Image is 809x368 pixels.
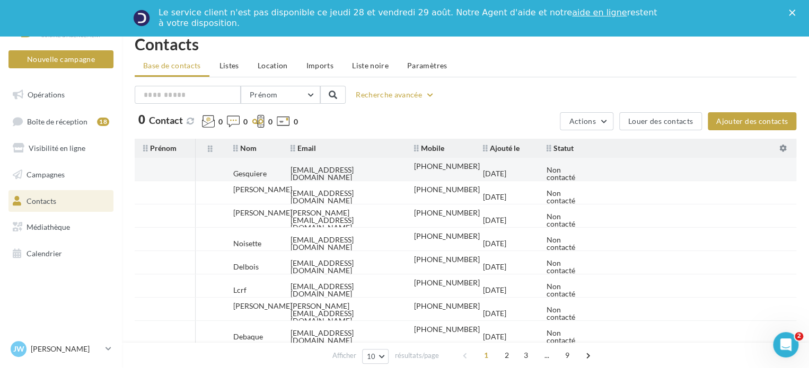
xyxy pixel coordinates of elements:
[291,209,397,231] div: [PERSON_NAME][EMAIL_ADDRESS][DOMAIN_NAME]
[6,190,116,212] a: Contacts
[547,190,591,204] div: Non contacté
[619,112,702,130] button: Louer des contacts
[291,302,397,325] div: [PERSON_NAME][EMAIL_ADDRESS][DOMAIN_NAME]
[31,344,101,354] p: [PERSON_NAME]
[483,333,506,340] div: [DATE]
[97,118,109,126] div: 18
[13,344,24,354] span: JW
[27,222,70,231] span: Médiathèque
[233,240,261,247] div: Noisette
[27,170,65,179] span: Campagnes
[478,347,495,364] span: 1
[159,7,659,29] div: Le service client n'est pas disponible ce jeudi 28 et vendredi 29 août. Notre Agent d'aide et not...
[6,216,116,238] a: Médiathèque
[233,143,257,152] span: Nom
[483,263,506,271] div: [DATE]
[6,84,116,106] a: Opérations
[135,36,796,52] h1: Contacts
[569,116,595,125] span: Actions
[795,332,803,340] span: 2
[483,286,506,294] div: [DATE]
[547,283,591,298] div: Non contacté
[708,112,796,130] button: Ajouter des contacts
[414,232,480,240] div: [PHONE_NUMBER]
[219,61,239,70] span: Listes
[306,61,333,70] span: Imports
[547,236,591,251] div: Non contacté
[233,333,263,340] div: Debaque
[414,143,444,152] span: Mobile
[414,209,480,217] div: [PHONE_NUMBER]
[394,351,438,361] span: résultats/page
[332,351,356,361] span: Afficher
[233,209,292,217] div: [PERSON_NAME]
[547,306,591,321] div: Non contacté
[27,116,87,125] span: Boîte de réception
[291,259,397,274] div: [EMAIL_ADDRESS][DOMAIN_NAME]
[133,10,150,26] img: Profile image for Service-Client
[483,193,506,201] div: [DATE]
[547,166,591,181] div: Non contacté
[414,326,480,333] div: [PHONE_NUMBER]
[233,263,259,271] div: Delbois
[27,249,62,258] span: Calendrier
[258,61,288,70] span: Location
[233,170,267,177] div: Gesquiere
[6,137,116,159] a: Visibilité en ligne
[547,143,574,152] span: Statut
[547,213,591,228] div: Non contacté
[138,114,145,125] span: 0
[233,286,247,294] div: Lcrf
[351,88,439,101] button: Recherche avancée
[268,116,272,127] span: 0
[414,302,480,310] div: [PHONE_NUMBER]
[291,190,397,204] div: [EMAIL_ADDRESS][DOMAIN_NAME]
[773,332,798,357] iframe: Intercom live chat
[538,347,555,364] span: ...
[483,217,506,224] div: [DATE]
[241,86,320,104] button: Prénom
[414,256,480,263] div: [PHONE_NUMBER]
[483,170,506,177] div: [DATE]
[6,110,116,133] a: Boîte de réception18
[143,143,177,152] span: Prénom
[149,114,183,126] span: Contact
[291,166,397,181] div: [EMAIL_ADDRESS][DOMAIN_NAME]
[291,236,397,251] div: [EMAIL_ADDRESS][DOMAIN_NAME]
[789,10,799,16] div: Fermer
[28,90,65,99] span: Opérations
[8,50,113,68] button: Nouvelle campagne
[352,61,389,70] span: Liste noire
[547,259,591,274] div: Non contacté
[560,112,613,130] button: Actions
[8,339,113,359] a: JW [PERSON_NAME]
[572,7,627,17] a: aide en ligne
[414,186,480,193] div: [PHONE_NUMBER]
[498,347,515,364] span: 2
[233,186,292,193] div: [PERSON_NAME]
[414,279,480,286] div: [PHONE_NUMBER]
[291,329,397,344] div: [EMAIL_ADDRESS][DOMAIN_NAME]
[6,243,116,265] a: Calendrier
[233,302,292,310] div: [PERSON_NAME]
[218,116,223,127] span: 0
[29,143,85,152] span: Visibilité en ligne
[291,143,316,152] span: Email
[293,116,297,127] span: 0
[367,352,376,361] span: 10
[483,143,520,152] span: Ajouté le
[250,90,277,99] span: Prénom
[414,163,480,170] div: [PHONE_NUMBER]
[559,347,576,364] span: 9
[362,349,389,364] button: 10
[483,240,506,247] div: [DATE]
[243,116,248,127] span: 0
[407,61,447,70] span: Paramètres
[6,164,116,186] a: Campagnes
[27,196,56,205] span: Contacts
[483,310,506,317] div: [DATE]
[291,283,397,298] div: [EMAIL_ADDRESS][DOMAIN_NAME]
[517,347,534,364] span: 3
[547,329,591,344] div: Non contacté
